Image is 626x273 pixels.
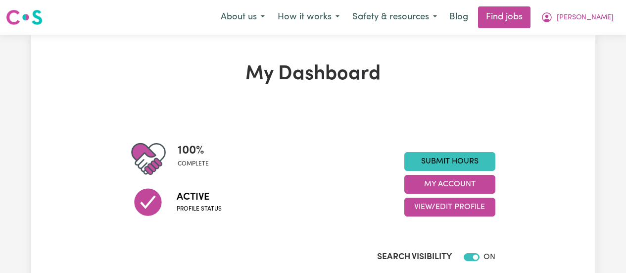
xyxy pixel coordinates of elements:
span: [PERSON_NAME] [557,12,614,23]
a: Submit Hours [404,152,495,171]
a: Careseekers logo [6,6,43,29]
button: How it works [271,7,346,28]
h1: My Dashboard [131,62,495,86]
button: Safety & resources [346,7,443,28]
a: Find jobs [478,6,530,28]
button: View/Edit Profile [404,198,495,217]
span: Active [177,190,222,205]
span: 100 % [178,142,209,160]
button: My Account [404,175,495,194]
img: Careseekers logo [6,8,43,26]
div: Profile completeness: 100% [178,142,217,176]
button: About us [214,7,271,28]
span: ON [483,253,495,261]
label: Search Visibility [377,251,452,264]
span: complete [178,160,209,168]
a: Blog [443,6,474,28]
button: My Account [534,7,620,28]
span: Profile status [177,205,222,214]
